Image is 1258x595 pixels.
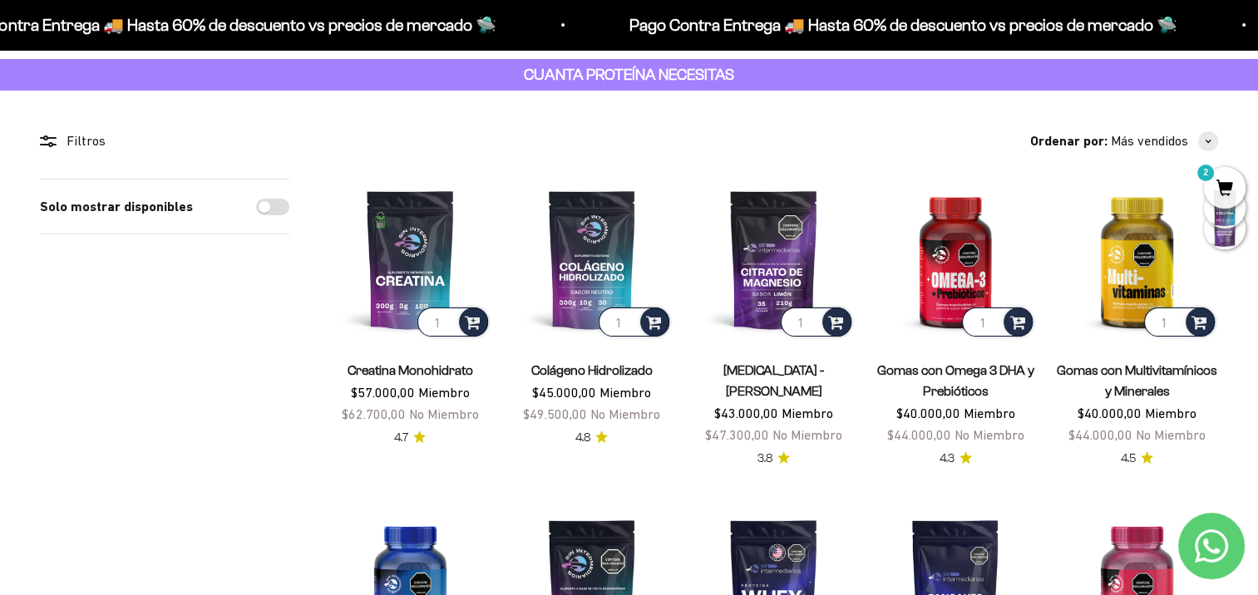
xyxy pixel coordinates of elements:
span: 4.3 [940,450,955,468]
span: Miembro [782,406,833,420]
span: 4.8 [575,429,590,447]
p: Pago Contra Entrega 🚚 Hasta 60% de descuento vs precios de mercado 🛸 [628,12,1176,38]
span: $62.700,00 [342,406,406,421]
span: $40.000,00 [1078,406,1142,420]
span: Miembro [1145,406,1196,420]
span: Más vendidos [1111,130,1188,152]
span: $45.000,00 [532,385,596,400]
span: Ordenar por: [1030,130,1108,152]
span: Miembro [418,385,470,400]
a: Creatina Monohidrato [348,363,473,377]
span: Miembro [599,385,651,400]
span: No Miembro [409,406,479,421]
span: No Miembro [772,427,842,442]
a: 2 [1204,180,1246,199]
a: 3.83.8 de 5.0 estrellas [757,450,790,468]
a: Gomas con Omega 3 DHA y Prebióticos [877,363,1034,398]
a: Colágeno Hidrolizado [531,363,653,377]
a: 4.74.7 de 5.0 estrellas [394,429,426,447]
div: Filtros [40,130,289,152]
button: Más vendidos [1111,130,1218,152]
span: $44.000,00 [887,427,951,442]
span: $44.000,00 [1068,427,1132,442]
span: No Miembro [955,427,1024,442]
mark: 2 [1196,163,1216,183]
span: $40.000,00 [896,406,960,420]
a: 4.34.3 de 5.0 estrellas [940,450,972,468]
label: Solo mostrar disponibles [40,196,193,218]
a: [MEDICAL_DATA] - [PERSON_NAME] [723,363,824,398]
a: 4.84.8 de 5.0 estrellas [575,429,608,447]
span: $47.300,00 [705,427,769,442]
a: 4.54.5 de 5.0 estrellas [1121,450,1153,468]
a: Gomas con Multivitamínicos y Minerales [1057,363,1217,398]
span: 3.8 [757,450,772,468]
strong: CUANTA PROTEÍNA NECESITAS [524,66,734,83]
span: $43.000,00 [714,406,778,420]
span: No Miembro [590,406,660,421]
span: $57.000,00 [351,385,415,400]
span: No Miembro [1136,427,1206,442]
span: Miembro [964,406,1015,420]
span: 4.5 [1121,450,1136,468]
span: 4.7 [394,429,408,447]
span: $49.500,00 [523,406,587,421]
